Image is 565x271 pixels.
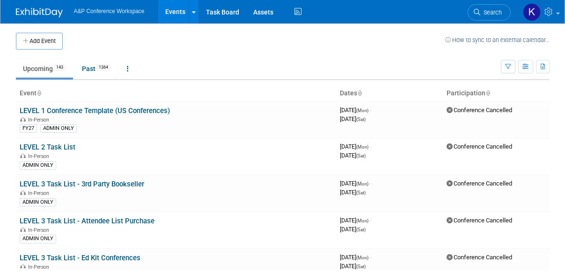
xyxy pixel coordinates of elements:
[340,152,366,159] span: [DATE]
[340,143,371,150] span: [DATE]
[96,64,111,71] span: 1364
[356,255,368,260] span: (Mon)
[336,86,443,101] th: Dates
[445,36,550,43] a: How to sync to an external calendar...
[370,143,371,150] span: -
[370,254,371,261] span: -
[28,153,52,159] span: In-Person
[340,263,366,270] span: [DATE]
[523,3,541,21] img: Kevin Hillstrom
[20,217,154,225] a: LEVEL 3 Task List - Attendee List Purchase
[75,60,118,78] a: Past1364
[28,190,52,196] span: In-Person
[356,218,368,223] span: (Mon)
[356,227,366,232] span: (Sat)
[340,254,371,261] span: [DATE]
[485,89,490,97] a: Sort by Participation Type
[20,143,75,151] a: LEVEL 2 Task List
[37,89,41,97] a: Sort by Event Name
[20,117,26,121] img: In-Person Event
[447,143,512,150] span: Conference Cancelled
[16,86,336,101] th: Event
[356,117,366,122] span: (Sat)
[340,226,366,233] span: [DATE]
[20,107,170,115] a: LEVEL 1 Conference Template (US Conferences)
[74,8,145,14] span: A&P Conference Workspace
[370,180,371,187] span: -
[447,180,512,187] span: Conference Cancelled
[356,264,366,269] span: (Sat)
[356,181,368,186] span: (Mon)
[447,254,512,261] span: Conference Cancelled
[20,264,26,269] img: In-Person Event
[370,107,371,114] span: -
[356,190,366,195] span: (Sat)
[468,4,511,21] a: Search
[447,107,512,114] span: Conference Cancelled
[20,227,26,232] img: In-Person Event
[356,153,366,158] span: (Sat)
[340,189,366,196] span: [DATE]
[16,33,63,50] button: Add Event
[20,190,26,195] img: In-Person Event
[20,124,37,133] div: FY27
[16,60,73,78] a: Upcoming143
[40,124,77,133] div: ADMIN ONLY
[28,264,52,270] span: In-Person
[20,161,56,170] div: ADMIN ONLY
[357,89,362,97] a: Sort by Start Date
[356,108,368,113] span: (Mon)
[20,198,56,207] div: ADMIN ONLY
[16,8,63,17] img: ExhibitDay
[20,254,140,262] a: LEVEL 3 Task List - Ed Kit Conferences
[356,144,368,150] span: (Mon)
[20,235,56,243] div: ADMIN ONLY
[447,217,512,224] span: Conference Cancelled
[340,180,371,187] span: [DATE]
[340,115,366,122] span: [DATE]
[28,117,52,123] span: In-Person
[53,64,66,71] span: 143
[443,86,550,101] th: Participation
[28,227,52,233] span: In-Person
[20,180,144,188] a: LEVEL 3 Task List - 3rd Party Bookseller
[20,153,26,158] img: In-Person Event
[340,107,371,114] span: [DATE]
[340,217,371,224] span: [DATE]
[370,217,371,224] span: -
[480,9,502,16] span: Search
